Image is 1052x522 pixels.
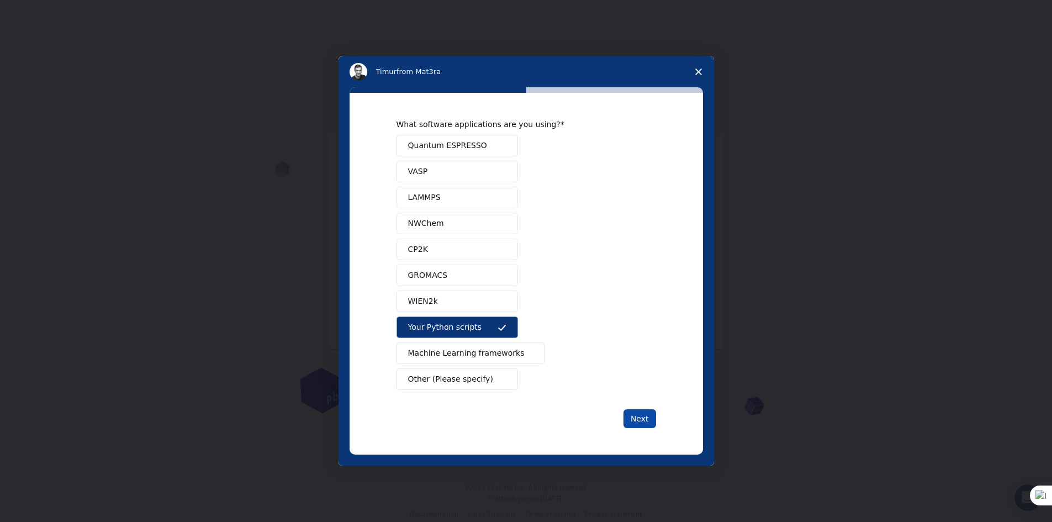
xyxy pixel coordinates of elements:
[408,166,428,177] span: VASP
[397,213,518,234] button: NWChem
[408,218,444,229] span: NWChem
[397,161,518,182] button: VASP
[408,321,482,333] span: Your Python scripts
[408,373,493,385] span: Other (Please specify)
[22,8,62,18] span: Support
[376,67,397,76] span: Timur
[397,67,441,76] span: from Mat3ra
[408,270,448,281] span: GROMACS
[397,317,518,338] button: Your Python scripts
[397,342,545,364] button: Machine Learning frameworks
[623,409,656,428] button: Next
[397,368,518,390] button: Other (Please specify)
[683,56,714,87] span: Close survey
[408,296,438,307] span: WIEN2k
[350,63,367,81] img: Profile image for Timur
[397,291,518,312] button: WIEN2k
[397,265,518,286] button: GROMACS
[408,140,487,151] span: Quantum ESPRESSO
[408,192,441,203] span: LAMMPS
[397,119,639,129] div: What software applications are you using?
[397,187,518,208] button: LAMMPS
[397,135,518,156] button: Quantum ESPRESSO
[397,239,518,260] button: CP2K
[408,347,525,359] span: Machine Learning frameworks
[408,244,428,255] span: CP2K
